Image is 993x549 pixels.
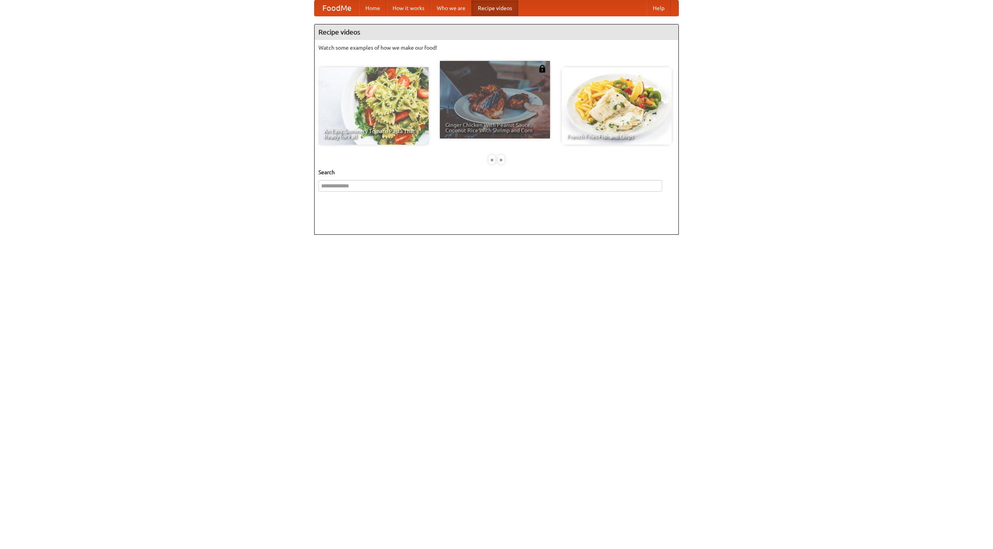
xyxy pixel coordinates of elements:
[324,128,423,139] span: An Easy, Summery Tomato Pasta That's Ready for Fall
[315,24,678,40] h4: Recipe videos
[315,0,359,16] a: FoodMe
[386,0,431,16] a: How it works
[647,0,671,16] a: Help
[567,134,666,139] span: French Fries Fish and Chips
[318,67,429,145] a: An Easy, Summery Tomato Pasta That's Ready for Fall
[488,155,495,165] div: «
[359,0,386,16] a: Home
[498,155,505,165] div: »
[562,67,672,145] a: French Fries Fish and Chips
[431,0,472,16] a: Who we are
[318,168,675,176] h5: Search
[318,44,675,52] p: Watch some examples of how we make our food!
[472,0,518,16] a: Recipe videos
[538,65,546,73] img: 483408.png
